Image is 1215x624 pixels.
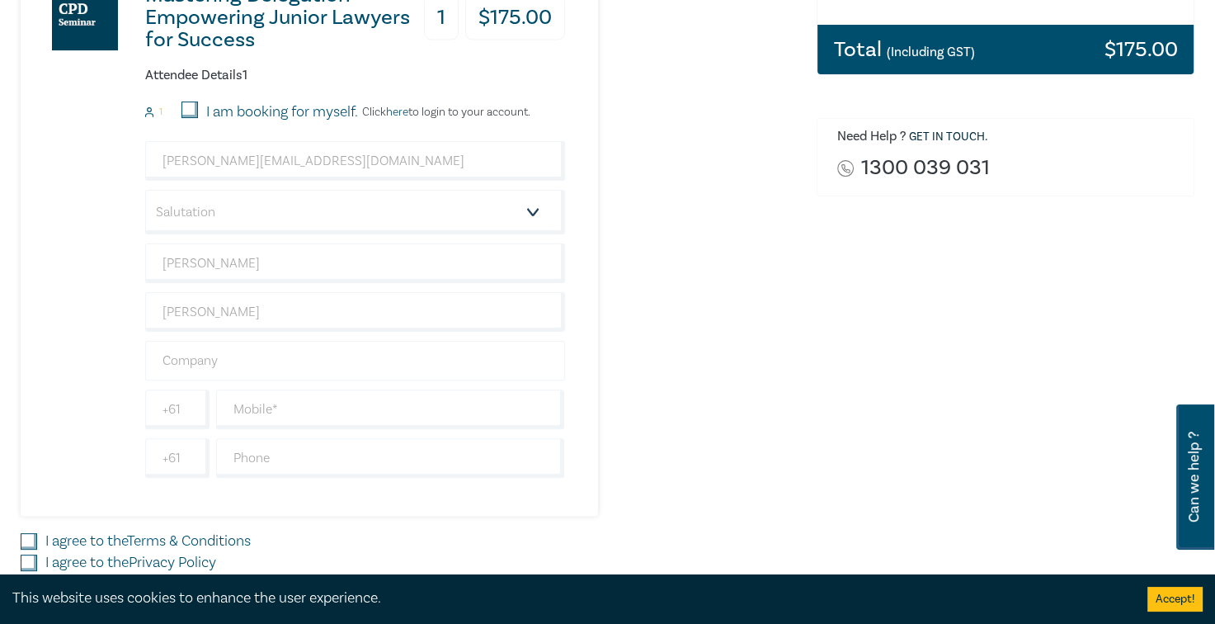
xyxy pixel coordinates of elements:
[206,102,358,123] label: I am booking for myself.
[127,532,251,551] a: Terms & Conditions
[909,130,985,144] a: Get in touch
[45,531,251,552] label: I agree to the
[1147,587,1203,612] button: Accept cookies
[12,588,1123,609] div: This website uses cookies to enhance the user experience.
[129,553,216,572] a: Privacy Policy
[216,390,565,429] input: Mobile*
[860,157,989,179] a: 1300 039 031
[834,39,975,60] h3: Total
[837,129,1182,145] h6: Need Help ? .
[1186,414,1202,540] span: Can we help ?
[145,390,210,429] input: +61
[145,243,565,283] input: First Name*
[145,341,565,381] input: Company
[386,105,408,120] a: here
[887,44,975,60] small: (Including GST)
[145,292,565,332] input: Last Name*
[145,438,210,478] input: +61
[45,552,216,574] label: I agree to the
[159,106,162,118] small: 1
[358,106,530,119] p: Click to login to your account.
[1104,39,1177,60] h3: $ 175.00
[216,438,565,478] input: Phone
[145,141,565,181] input: Attendee Email*
[145,68,565,83] h6: Attendee Details 1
